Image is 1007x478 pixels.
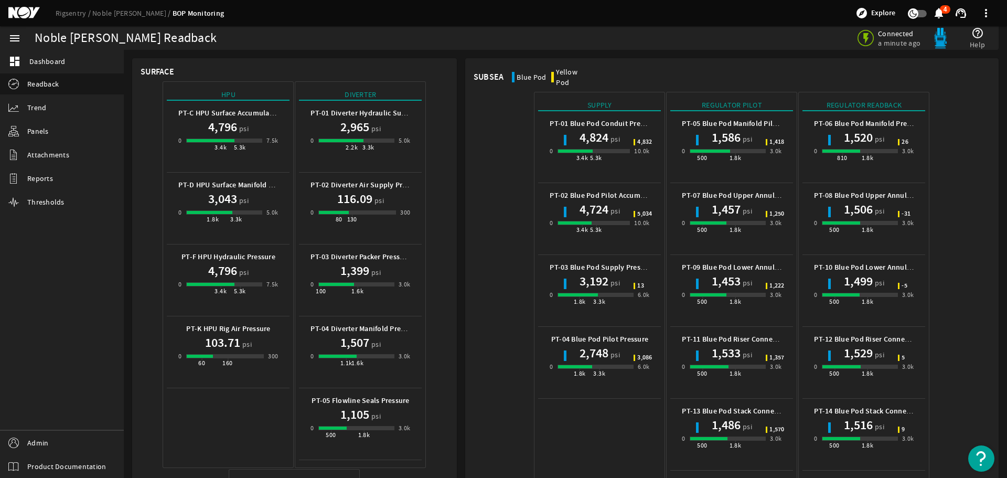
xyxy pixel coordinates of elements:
[741,206,752,216] span: psi
[580,345,608,362] h1: 2,748
[141,67,174,77] div: Surface
[637,355,652,361] span: 3,086
[340,358,352,368] div: 1.1k
[814,362,817,372] div: 0
[29,56,65,67] span: Dashboard
[27,438,48,448] span: Admin
[266,207,278,218] div: 5.0k
[178,108,309,118] b: PT-C HPU Surface Accumulator Pressure
[682,119,810,129] b: PT-05 Blue Pod Manifold Pilot Pressure
[902,290,914,300] div: 3.0k
[181,252,275,262] b: PT-F HPU Hydraulic Pressure
[580,201,608,218] h1: 4,724
[814,262,943,272] b: PT-10 Blue Pod Lower Annular Pressure
[27,126,49,136] span: Panels
[712,201,741,218] h1: 1,457
[770,433,782,444] div: 3.0k
[902,283,907,289] span: -5
[637,211,652,217] span: 5,034
[862,225,874,235] div: 1.8k
[871,8,895,18] span: Explore
[574,296,586,307] div: 1.8k
[873,134,884,144] span: psi
[369,411,381,421] span: psi
[608,349,620,360] span: psi
[670,100,793,111] div: Regulator Pilot
[310,252,411,262] b: PT-03 Diverter Packer Pressure
[608,134,620,144] span: psi
[873,206,884,216] span: psi
[769,355,784,361] span: 1,357
[205,334,240,351] h1: 103.71
[186,324,270,334] b: PT-K HPU Rig Air Pressure
[358,430,370,440] div: 1.8k
[933,8,944,19] button: 4
[167,89,290,101] div: HPU
[844,273,873,290] h1: 1,499
[208,190,237,207] h1: 3,043
[173,8,224,18] a: BOP Monitoring
[973,1,999,26] button: more_vert
[556,67,591,88] div: Yellow Pod
[237,123,249,134] span: psi
[178,279,181,290] div: 0
[814,218,817,228] div: 0
[310,423,314,433] div: 0
[814,433,817,444] div: 0
[517,72,546,82] div: Blue Pod
[551,334,648,344] b: PT-04 Blue Pod Pilot Pressure
[474,72,504,82] div: Subsea
[222,358,232,368] div: 160
[802,100,925,111] div: Regulator Readback
[712,129,741,146] h1: 1,586
[682,290,685,300] div: 0
[902,427,905,433] span: 9
[741,421,752,432] span: psi
[576,225,588,235] div: 3.4k
[902,146,914,156] div: 3.0k
[873,421,884,432] span: psi
[310,279,314,290] div: 0
[862,440,874,451] div: 1.8k
[873,278,884,288] span: psi
[351,286,363,296] div: 1.6k
[741,349,752,360] span: psi
[8,32,21,45] mat-icon: menu
[27,461,106,472] span: Product Documentation
[971,27,984,39] mat-icon: help_outline
[697,153,707,163] div: 500
[712,273,741,290] h1: 1,453
[697,225,707,235] div: 500
[837,153,847,163] div: 810
[178,351,181,362] div: 0
[230,214,242,225] div: 3.3k
[712,345,741,362] h1: 1,533
[769,211,784,217] span: 1,250
[902,211,910,217] span: -31
[970,39,985,50] span: Help
[829,368,839,379] div: 500
[340,262,369,279] h1: 1,399
[369,123,381,134] span: psi
[399,423,411,433] div: 3.0k
[814,290,817,300] div: 0
[310,207,314,218] div: 0
[770,146,782,156] div: 3.0k
[930,28,951,49] img: Bluepod.svg
[369,267,381,278] span: psi
[550,362,553,372] div: 0
[902,362,914,372] div: 3.0k
[814,406,983,416] b: PT-14 Blue Pod Stack Connector Regulator Pressure
[638,362,650,372] div: 6.0k
[814,146,817,156] div: 0
[638,290,650,300] div: 6.0k
[336,214,342,225] div: 80
[550,262,655,272] b: PT-03 Blue Pod Supply Pressure
[770,290,782,300] div: 3.0k
[902,433,914,444] div: 3.0k
[814,190,943,200] b: PT-08 Blue Pod Upper Annular Pressure
[208,262,237,279] h1: 4,796
[769,283,784,289] span: 1,222
[741,134,752,144] span: psi
[310,108,446,118] b: PT-01 Diverter Hydraulic Supply Pressure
